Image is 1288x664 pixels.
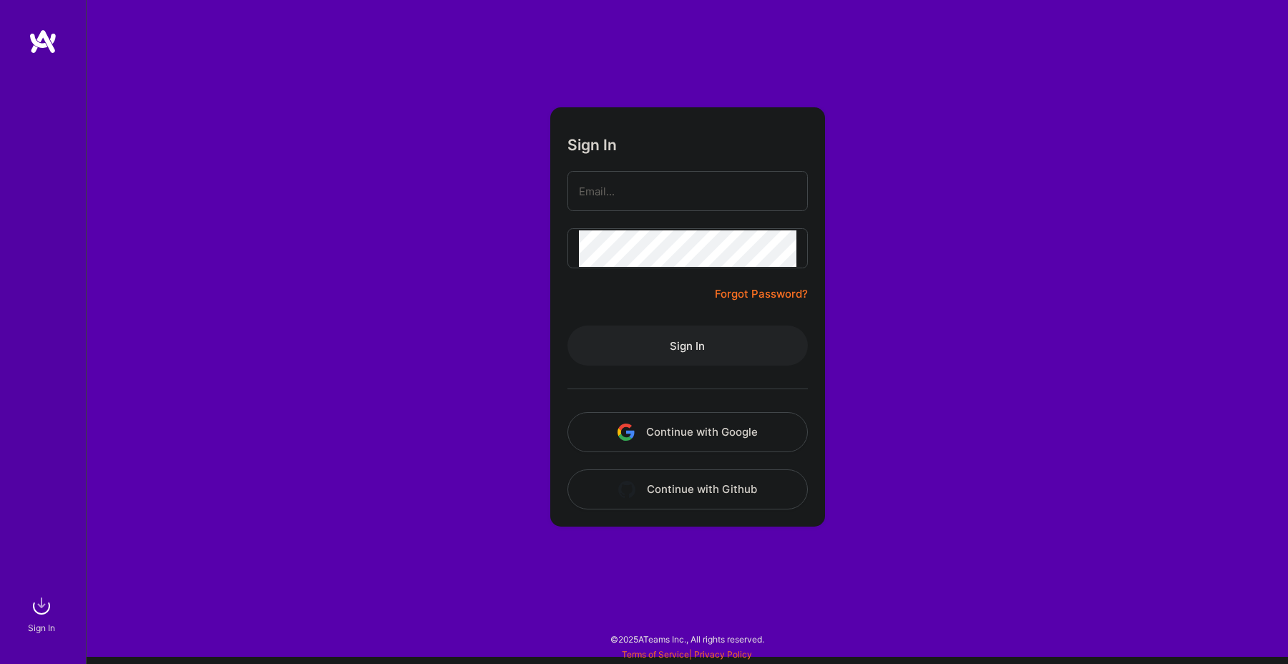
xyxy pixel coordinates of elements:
[27,592,56,620] img: sign in
[30,592,56,635] a: sign inSign In
[694,649,752,660] a: Privacy Policy
[567,326,808,366] button: Sign In
[618,424,635,441] img: icon
[29,29,57,54] img: logo
[86,621,1288,657] div: © 2025 ATeams Inc., All rights reserved.
[715,285,808,303] a: Forgot Password?
[567,469,808,509] button: Continue with Github
[622,649,752,660] span: |
[567,136,617,154] h3: Sign In
[622,649,689,660] a: Terms of Service
[618,481,635,498] img: icon
[567,412,808,452] button: Continue with Google
[579,173,796,210] input: Email...
[28,620,55,635] div: Sign In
